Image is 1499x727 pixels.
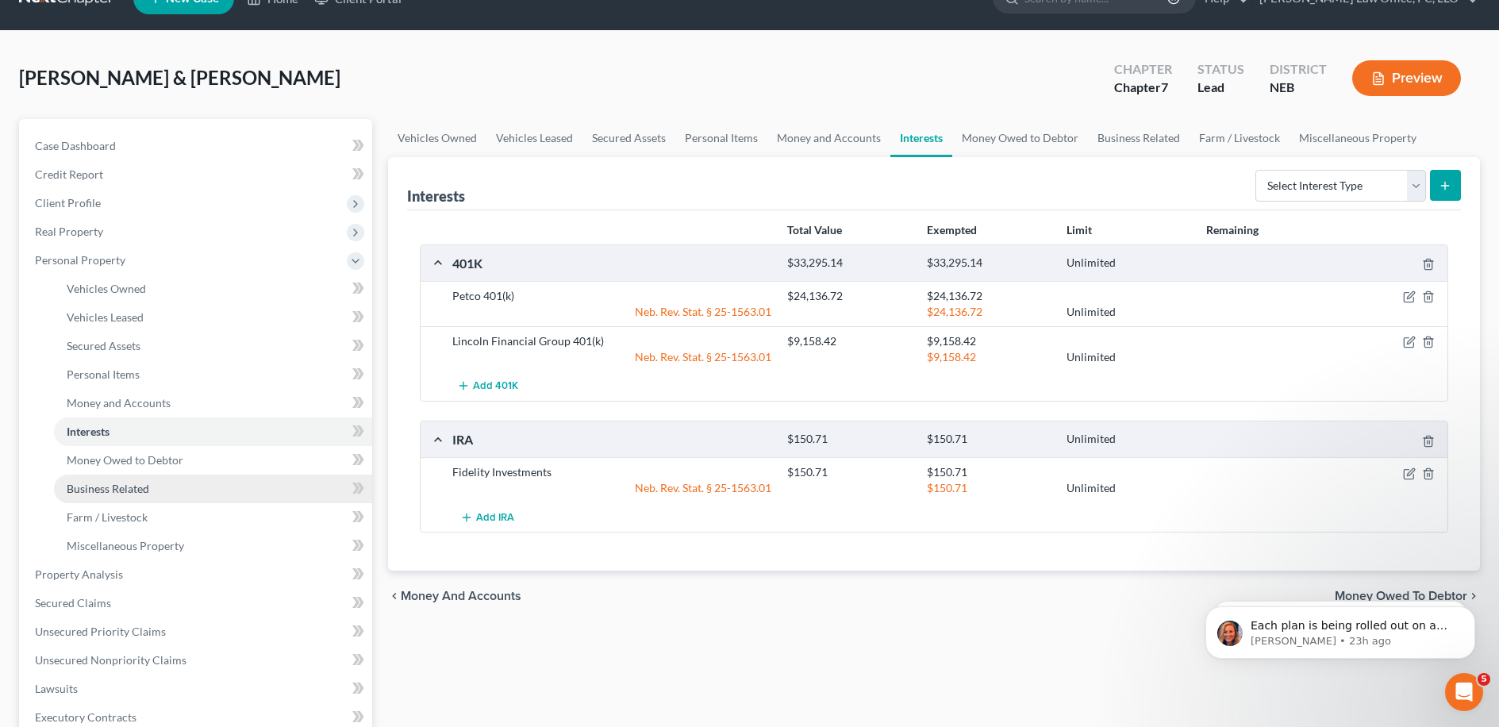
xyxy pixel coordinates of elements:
[927,223,977,237] strong: Exempted
[401,590,521,602] span: Money and Accounts
[22,160,372,189] a: Credit Report
[67,339,140,352] span: Secured Assets
[444,288,779,304] div: Petco 401(k)
[1478,673,1490,686] span: 5
[35,710,136,724] span: Executory Contracts
[54,475,372,503] a: Business Related
[919,349,1059,365] div: $9,158.42
[35,596,111,610] span: Secured Claims
[407,187,465,206] div: Interests
[54,275,372,303] a: Vehicles Owned
[35,225,103,238] span: Real Property
[1206,223,1259,237] strong: Remaining
[582,119,675,157] a: Secured Assets
[54,389,372,417] a: Money and Accounts
[787,223,842,237] strong: Total Value
[22,560,372,589] a: Property Analysis
[22,132,372,160] a: Case Dashboard
[767,119,890,157] a: Money and Accounts
[1114,60,1172,79] div: Chapter
[22,675,372,703] a: Lawsuits
[779,333,919,349] div: $9,158.42
[1059,256,1198,271] div: Unlimited
[919,333,1059,349] div: $9,158.42
[779,288,919,304] div: $24,136.72
[35,625,166,638] span: Unsecured Priority Claims
[35,682,78,695] span: Lawsuits
[890,119,952,157] a: Interests
[54,503,372,532] a: Farm / Livestock
[1059,304,1198,320] div: Unlimited
[444,349,779,365] div: Neb. Rev. Stat. § 25-1563.01
[1088,119,1190,157] a: Business Related
[444,333,779,349] div: Lincoln Financial Group 401(k)
[444,464,779,480] div: Fidelity Investments
[1352,60,1461,96] button: Preview
[1445,673,1483,711] iframe: Intercom live chat
[486,119,582,157] a: Vehicles Leased
[919,432,1059,447] div: $150.71
[388,590,521,602] button: chevron_left Money and Accounts
[919,256,1059,271] div: $33,295.14
[54,332,372,360] a: Secured Assets
[35,253,125,267] span: Personal Property
[452,502,522,532] button: Add IRA
[1270,79,1327,97] div: NEB
[476,511,514,524] span: Add IRA
[22,589,372,617] a: Secured Claims
[388,119,486,157] a: Vehicles Owned
[35,653,186,667] span: Unsecured Nonpriority Claims
[67,482,149,495] span: Business Related
[675,119,767,157] a: Personal Items
[67,310,144,324] span: Vehicles Leased
[54,532,372,560] a: Miscellaneous Property
[54,417,372,446] a: Interests
[1059,349,1198,365] div: Unlimited
[67,282,146,295] span: Vehicles Owned
[952,119,1088,157] a: Money Owed to Debtor
[919,304,1059,320] div: $24,136.72
[35,567,123,581] span: Property Analysis
[22,617,372,646] a: Unsecured Priority Claims
[452,371,522,401] button: Add 401K
[1059,432,1198,447] div: Unlimited
[1290,119,1426,157] a: Miscellaneous Property
[444,480,779,496] div: Neb. Rev. Stat. § 25-1563.01
[67,453,183,467] span: Money Owed to Debtor
[779,464,919,480] div: $150.71
[54,360,372,389] a: Personal Items
[919,464,1059,480] div: $150.71
[67,425,110,438] span: Interests
[1182,573,1499,684] iframe: Intercom notifications message
[1161,79,1168,94] span: 7
[35,167,103,181] span: Credit Report
[779,432,919,447] div: $150.71
[67,510,148,524] span: Farm / Livestock
[22,646,372,675] a: Unsecured Nonpriority Claims
[1059,480,1198,496] div: Unlimited
[779,256,919,271] div: $33,295.14
[1114,79,1172,97] div: Chapter
[1190,119,1290,157] a: Farm / Livestock
[35,196,101,210] span: Client Profile
[67,367,140,381] span: Personal Items
[1197,79,1244,97] div: Lead
[444,255,779,271] div: 401K
[35,139,116,152] span: Case Dashboard
[54,446,372,475] a: Money Owed to Debtor
[54,303,372,332] a: Vehicles Leased
[444,304,779,320] div: Neb. Rev. Stat. § 25-1563.01
[1067,223,1092,237] strong: Limit
[388,590,401,602] i: chevron_left
[67,396,171,410] span: Money and Accounts
[444,431,779,448] div: IRA
[473,380,518,393] span: Add 401K
[1197,60,1244,79] div: Status
[67,539,184,552] span: Miscellaneous Property
[19,66,340,89] span: [PERSON_NAME] & [PERSON_NAME]
[919,288,1059,304] div: $24,136.72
